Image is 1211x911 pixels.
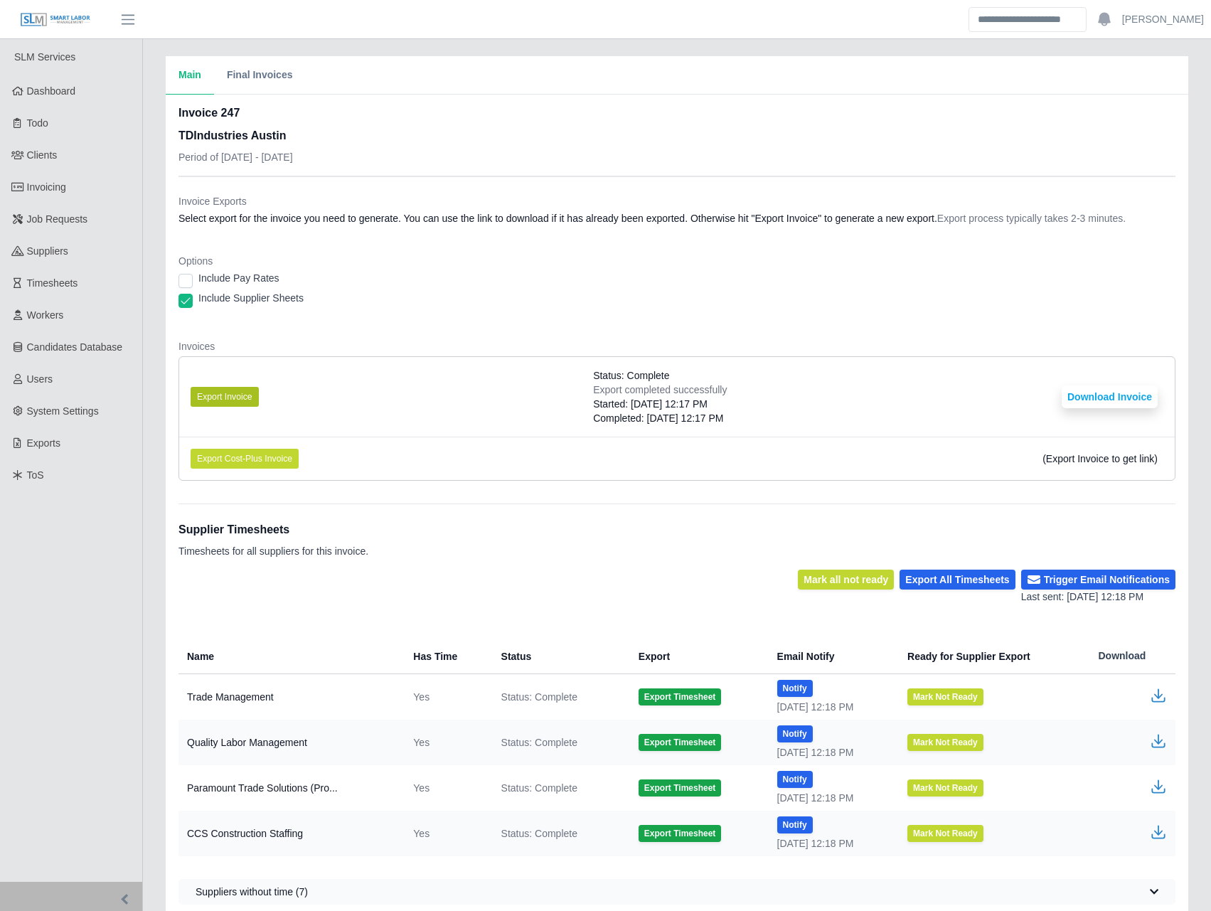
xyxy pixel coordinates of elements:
button: Suppliers without time (7) [178,879,1175,905]
span: Users [27,373,53,385]
div: Last sent: [DATE] 12:18 PM [1021,590,1175,604]
span: Status: Complete [593,368,669,383]
button: Notify [777,725,813,742]
div: [DATE] 12:18 PM [777,700,885,714]
td: Trade Management [178,674,402,720]
td: Paramount Trade Solutions (Pro... [178,765,402,811]
span: Suppliers without time (7) [196,885,308,899]
span: SLM Services [14,51,75,63]
span: Export process typically takes 2-3 minutes. [937,213,1126,224]
button: Mark all not ready [798,570,894,590]
input: Search [969,7,1087,32]
button: Export Timesheet [639,779,721,797]
label: Include Pay Rates [198,271,279,285]
span: Suppliers [27,245,68,257]
span: ToS [27,469,44,481]
div: Completed: [DATE] 12:17 PM [593,411,727,425]
button: Export Timesheet [639,688,721,705]
div: [DATE] 12:18 PM [777,836,885,851]
td: Quality Labor Management [178,720,402,765]
span: Dashboard [27,85,76,97]
span: Status: Complete [501,690,577,704]
span: Job Requests [27,213,88,225]
button: Mark Not Ready [907,825,983,842]
span: Exports [27,437,60,449]
button: Main [166,56,214,95]
th: Has Time [402,639,489,674]
button: Export Timesheet [639,734,721,751]
button: Export Cost-Plus Invoice [191,449,299,469]
button: Download Invoice [1062,385,1158,408]
span: (Export Invoice to get link) [1042,453,1158,464]
span: Invoicing [27,181,66,193]
div: Started: [DATE] 12:17 PM [593,397,727,411]
span: Status: Complete [501,826,577,841]
button: Final Invoices [214,56,306,95]
td: Yes [402,674,489,720]
button: Mark Not Ready [907,779,983,797]
h3: TDIndustries Austin [178,127,293,144]
th: Status [490,639,627,674]
td: Yes [402,811,489,856]
th: Email Notify [766,639,896,674]
label: Include Supplier Sheets [198,291,304,305]
p: Period of [DATE] - [DATE] [178,150,293,164]
th: Ready for Supplier Export [896,639,1087,674]
button: Mark Not Ready [907,734,983,751]
button: Notify [777,771,813,788]
button: Export Timesheet [639,825,721,842]
h1: Supplier Timesheets [178,521,368,538]
div: [DATE] 12:18 PM [777,791,885,805]
span: Status: Complete [501,735,577,750]
th: Download [1087,639,1176,674]
span: Timesheets [27,277,78,289]
button: Notify [777,680,813,697]
div: [DATE] 12:18 PM [777,745,885,760]
a: [PERSON_NAME] [1122,12,1204,27]
a: Download Invoice [1062,391,1158,403]
button: Trigger Email Notifications [1021,570,1175,590]
dt: Invoices [178,339,1175,353]
button: Export All Timesheets [900,570,1015,590]
th: Export [627,639,766,674]
td: Yes [402,765,489,811]
button: Notify [777,816,813,833]
button: Export Invoice [191,387,259,407]
td: Yes [402,720,489,765]
p: Timesheets for all suppliers for this invoice. [178,544,368,558]
img: SLM Logo [20,12,91,28]
dt: Options [178,254,1175,268]
dd: Select export for the invoice you need to generate. You can use the link to download if it has al... [178,211,1175,225]
button: Mark Not Ready [907,688,983,705]
h2: Invoice 247 [178,105,293,122]
span: Todo [27,117,48,129]
span: Clients [27,149,58,161]
span: Status: Complete [501,781,577,795]
th: Name [178,639,402,674]
span: System Settings [27,405,99,417]
dt: Invoice Exports [178,194,1175,208]
div: Export completed successfully [593,383,727,397]
td: CCS Construction Staffing [178,811,402,856]
span: Candidates Database [27,341,123,353]
span: Workers [27,309,64,321]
